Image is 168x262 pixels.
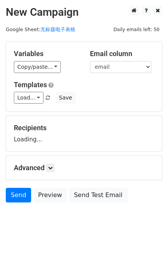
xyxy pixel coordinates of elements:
a: Load... [14,92,43,104]
a: Send Test Email [69,188,127,202]
a: Preview [33,188,67,202]
h5: Email column [90,50,155,58]
button: Save [55,92,75,104]
a: Templates [14,81,47,89]
h2: New Campaign [6,6,162,19]
div: Loading... [14,124,154,144]
h5: Advanced [14,164,154,172]
small: Google Sheet: [6,27,75,32]
a: Send [6,188,31,202]
h5: Variables [14,50,78,58]
a: Copy/paste... [14,61,61,73]
a: 无标题电子表格 [40,27,75,32]
span: Daily emails left: 50 [111,25,162,34]
h5: Recipients [14,124,154,132]
a: Daily emails left: 50 [111,27,162,32]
